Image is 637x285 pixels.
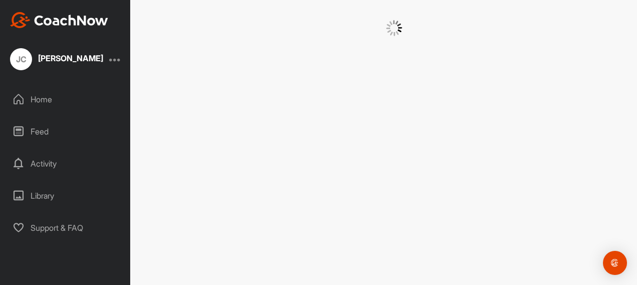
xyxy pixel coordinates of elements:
div: Open Intercom Messenger [603,251,627,275]
div: Home [6,87,126,112]
img: CoachNow [10,12,108,28]
div: JC [10,48,32,70]
div: Support & FAQ [6,215,126,240]
div: Activity [6,151,126,176]
div: Library [6,183,126,208]
div: Feed [6,119,126,144]
div: [PERSON_NAME] [38,54,103,62]
img: G6gVgL6ErOh57ABN0eRmCEwV0I4iEi4d8EwaPGI0tHgoAbU4EAHFLEQAh+QQFCgALACwIAA4AGAASAAAEbHDJSesaOCdk+8xg... [386,20,402,36]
